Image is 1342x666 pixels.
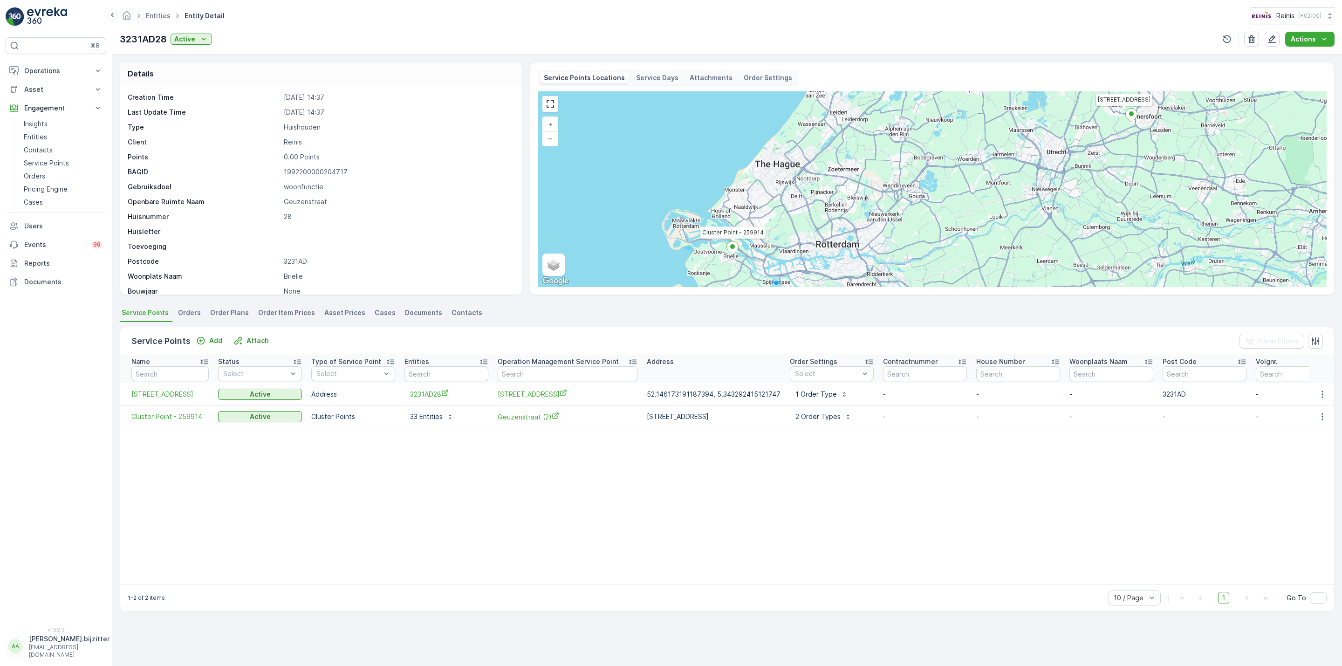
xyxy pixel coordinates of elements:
[410,412,443,421] p: 33 Entities
[128,167,280,177] p: BAGID
[20,117,106,130] a: Insights
[498,412,637,422] a: Geuzenstraat (2)
[20,157,106,170] a: Service Points
[544,73,625,82] p: Service Points Locations
[1256,366,1340,381] input: Search
[1258,336,1299,346] p: Clear Filters
[6,634,106,659] button: AA[PERSON_NAME].bijzitter[EMAIL_ADDRESS][DOMAIN_NAME]
[218,357,240,366] p: Status
[284,182,512,192] p: woonfunctie
[218,411,302,422] button: Active
[128,212,280,221] p: Huisnummer
[20,183,106,196] a: Pricing Engine
[146,12,171,20] a: Entities
[1069,357,1128,366] p: Woonplaats Naam
[250,412,271,421] p: Active
[131,390,209,399] a: Geuzenstraat 28 3231AD
[548,120,553,128] span: +
[1163,390,1246,399] p: 3231AD
[1251,11,1273,21] img: Reinis-Logo-Vrijstaand_Tekengebied-1-copy2_aBO4n7j.png
[498,357,619,366] p: Operation Management Service Point
[883,357,938,366] p: Contractnummer
[1069,366,1153,381] input: Search
[284,167,512,177] p: 1992200000204717
[6,254,106,273] a: Reports
[128,152,280,162] p: Points
[192,335,226,346] button: Add
[311,412,395,421] p: Cluster Points
[284,257,512,266] p: 3231AD
[405,308,442,317] span: Documents
[20,130,106,144] a: Entities
[6,62,106,80] button: Operations
[795,412,841,421] p: 2 Order Types
[128,123,280,132] p: Type
[284,197,512,206] p: Geuzenstraat
[24,240,86,249] p: Events
[6,80,106,99] button: Asset
[24,198,43,207] p: Cases
[174,34,195,44] p: Active
[6,235,106,254] a: Events99
[548,134,553,142] span: −
[29,644,110,659] p: [EMAIL_ADDRESS][DOMAIN_NAME]
[543,254,564,275] a: Layers
[128,257,280,266] p: Postcode
[210,308,249,317] span: Order Plans
[183,11,226,21] span: Entity Detail
[404,409,459,424] button: 33 Entities
[131,412,209,421] a: Cluster Point - 259914
[24,145,53,155] p: Contacts
[543,117,557,131] a: Zoom In
[128,242,280,251] p: Toevoeging
[6,273,106,291] a: Documents
[452,308,482,317] span: Contacts
[647,390,781,399] p: 52.146173191187394, 5.343292415121747
[883,412,967,421] p: -
[543,97,557,111] a: View Fullscreen
[284,272,512,281] p: Brielle
[790,387,854,402] button: 1 Order Type
[311,390,395,399] p: Address
[1287,593,1306,603] span: Go To
[976,357,1025,366] p: House Number
[883,390,967,399] p: -
[258,308,315,317] span: Order Item Prices
[744,73,792,82] p: Order Settings
[1163,357,1197,366] p: Post Code
[311,357,381,366] p: Type of Service Point
[795,369,859,378] p: Select
[284,212,512,221] p: 28
[6,627,106,632] span: v 1.52.2
[6,217,106,235] a: Users
[284,137,512,147] p: Reinis
[1069,390,1153,399] p: -
[131,357,150,366] p: Name
[1069,412,1153,421] p: -
[410,389,483,399] span: 3231AD28
[498,389,637,399] a: Geuzenstraat 28 3231AD
[1218,592,1229,604] span: 1
[24,66,88,76] p: Operations
[24,119,48,129] p: Insights
[128,182,280,192] p: Gebruiksdoel
[284,108,512,117] p: [DATE] 14:37
[1291,34,1316,44] p: Actions
[976,366,1060,381] input: Search
[498,366,637,381] input: Search
[122,14,132,22] a: Homepage
[128,137,280,147] p: Client
[128,108,280,117] p: Last Update Time
[90,42,100,49] p: ⌘B
[1276,11,1294,21] p: Reinis
[883,366,967,381] input: Search
[24,185,68,194] p: Pricing Engine
[230,335,273,346] button: Attach
[131,366,209,381] input: Search
[250,390,271,399] p: Active
[1285,32,1335,47] button: Actions
[647,412,781,421] p: [STREET_ADDRESS]
[375,308,396,317] span: Cases
[976,390,1060,399] p: -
